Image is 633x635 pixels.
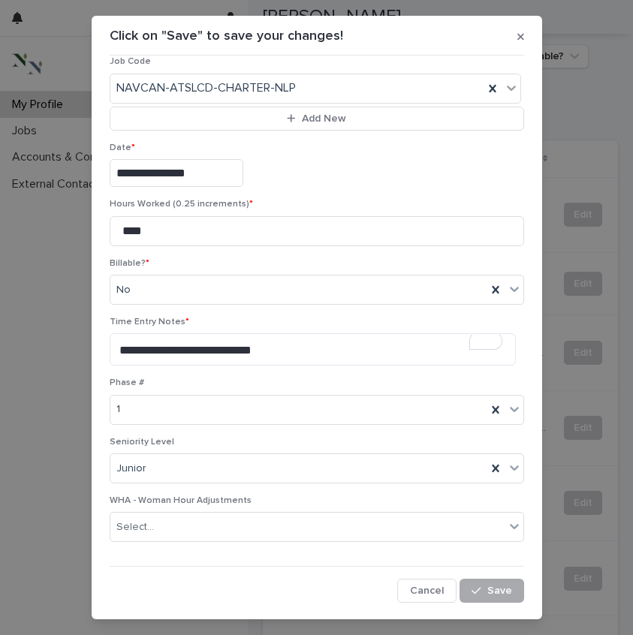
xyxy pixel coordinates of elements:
[116,80,296,96] span: NAVCAN-ATSLCD-CHARTER-NLP
[110,438,174,447] span: Seniority Level
[116,461,146,477] span: Junior
[110,496,252,505] span: WHA - Woman Hour Adjustments
[110,57,151,66] span: Job Code
[110,333,516,366] textarea: To enrich screen reader interactions, please activate Accessibility in Grammarly extension settings
[397,579,457,603] button: Cancel
[302,113,346,124] span: Add New
[110,200,253,209] span: Hours Worked (0.25 increments)
[116,402,120,417] span: 1
[460,579,523,603] button: Save
[487,585,512,596] span: Save
[110,259,149,268] span: Billable?
[116,519,154,535] div: Select...
[110,29,343,45] p: Click on "Save" to save your changes!
[110,107,524,131] button: Add New
[410,585,444,596] span: Cancel
[110,317,189,327] span: Time Entry Notes
[110,378,144,387] span: Phase #
[116,282,131,298] span: No
[110,143,135,152] span: Date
